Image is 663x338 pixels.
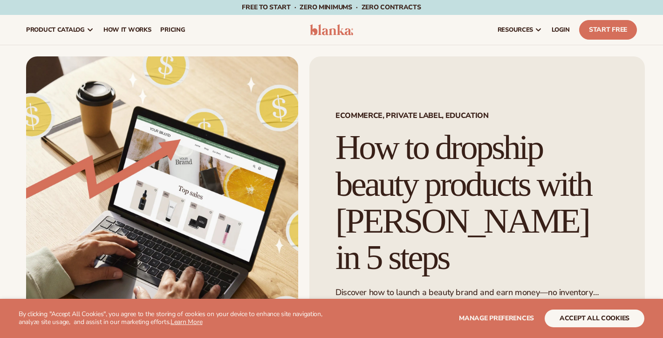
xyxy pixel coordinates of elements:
[156,15,190,45] a: pricing
[160,26,185,34] span: pricing
[335,129,619,276] h1: How to dropship beauty products with [PERSON_NAME] in 5 steps
[552,26,570,34] span: LOGIN
[26,26,85,34] span: product catalog
[579,20,637,40] a: Start Free
[103,26,151,34] span: How It Works
[19,310,343,326] p: By clicking "Accept All Cookies", you agree to the storing of cookies on your device to enhance s...
[242,3,421,12] span: Free to start · ZERO minimums · ZERO contracts
[99,15,156,45] a: How It Works
[335,112,619,119] span: Ecommerce, Private Label, EDUCATION
[171,317,202,326] a: Learn More
[21,15,99,45] a: product catalog
[310,24,354,35] img: logo
[498,26,533,34] span: resources
[493,15,547,45] a: resources
[459,310,534,327] button: Manage preferences
[547,15,574,45] a: LOGIN
[545,310,644,327] button: accept all cookies
[335,287,619,298] p: Discover how to launch a beauty brand and earn money—no inventory needed.
[459,314,534,323] span: Manage preferences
